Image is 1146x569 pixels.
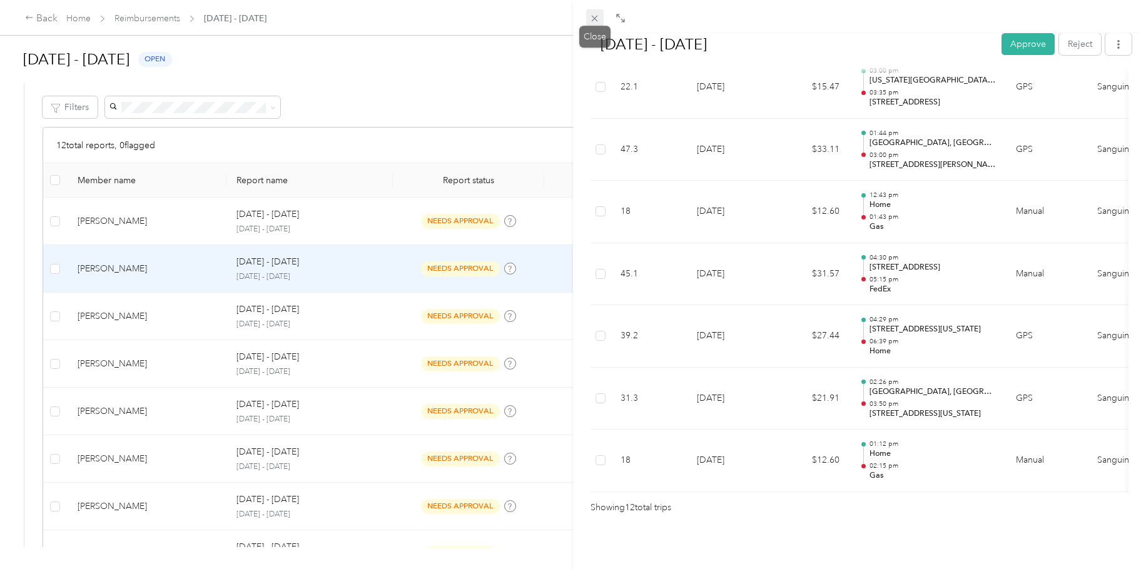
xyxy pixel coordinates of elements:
[870,191,996,199] p: 12:43 pm
[774,430,849,492] td: $12.60
[870,75,996,86] p: [US_STATE][GEOGRAPHIC_DATA], [GEOGRAPHIC_DATA]
[774,119,849,181] td: $33.11
[870,213,996,221] p: 01:43 pm
[611,181,687,243] td: 18
[870,221,996,233] p: Gas
[870,138,996,149] p: [GEOGRAPHIC_DATA], [GEOGRAPHIC_DATA], [GEOGRAPHIC_DATA]
[870,408,996,420] p: [STREET_ADDRESS][US_STATE]
[687,430,774,492] td: [DATE]
[870,151,996,159] p: 03:00 pm
[1006,430,1087,492] td: Manual
[774,181,849,243] td: $12.60
[870,337,996,346] p: 06:39 pm
[1006,243,1087,306] td: Manual
[870,97,996,108] p: [STREET_ADDRESS]
[774,243,849,306] td: $31.57
[870,346,996,357] p: Home
[870,324,996,335] p: [STREET_ADDRESS][US_STATE]
[591,501,671,515] span: Showing 12 total trips
[870,315,996,324] p: 04:29 pm
[870,159,996,171] p: [STREET_ADDRESS][PERSON_NAME]
[611,430,687,492] td: 18
[687,243,774,306] td: [DATE]
[870,88,996,97] p: 03:35 pm
[870,400,996,408] p: 03:50 pm
[870,275,996,284] p: 05:15 pm
[611,119,687,181] td: 47.3
[1006,368,1087,430] td: GPS
[774,368,849,430] td: $21.91
[870,378,996,386] p: 02:26 pm
[611,368,687,430] td: 31.3
[587,29,993,59] h1: Sep 15 - 28, 2025
[870,199,996,211] p: Home
[870,470,996,481] p: Gas
[870,440,996,448] p: 01:12 pm
[870,448,996,460] p: Home
[774,305,849,368] td: $27.44
[579,26,611,48] div: Close
[687,181,774,243] td: [DATE]
[774,56,849,119] td: $15.47
[870,253,996,262] p: 04:30 pm
[1001,33,1055,55] button: Approve
[870,262,996,273] p: [STREET_ADDRESS]
[687,368,774,430] td: [DATE]
[870,386,996,398] p: [GEOGRAPHIC_DATA], [GEOGRAPHIC_DATA], [GEOGRAPHIC_DATA]
[687,119,774,181] td: [DATE]
[687,305,774,368] td: [DATE]
[1059,33,1101,55] button: Reject
[611,243,687,306] td: 45.1
[1006,305,1087,368] td: GPS
[611,305,687,368] td: 39.2
[611,56,687,119] td: 22.1
[1076,499,1146,569] iframe: Everlance-gr Chat Button Frame
[870,461,996,470] p: 02:15 pm
[1006,119,1087,181] td: GPS
[1006,181,1087,243] td: Manual
[870,284,996,295] p: FedEx
[687,56,774,119] td: [DATE]
[1006,56,1087,119] td: GPS
[870,129,996,138] p: 01:44 pm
